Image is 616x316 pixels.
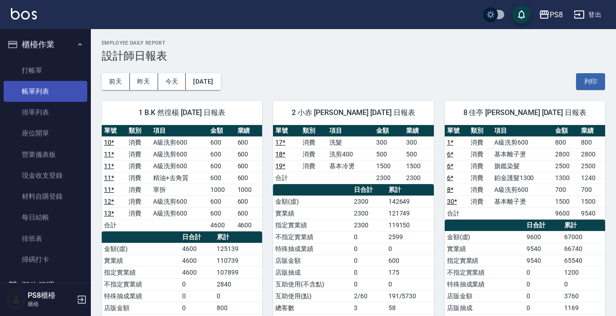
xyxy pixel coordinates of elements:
a: 材料自購登錄 [4,186,87,207]
td: 3 [352,302,386,314]
td: 58 [386,302,434,314]
td: 合計 [445,207,468,219]
td: 店販金額 [445,290,524,302]
td: 0 [352,255,386,266]
td: 0 [386,243,434,255]
td: 互助使用(點) [273,290,351,302]
th: 業績 [235,125,263,137]
td: 2300 [352,219,386,231]
td: 191/5730 [386,290,434,302]
th: 金額 [208,125,235,137]
td: 0 [524,290,562,302]
h3: 設計師日報表 [102,50,605,62]
td: 互助使用(不含點) [273,278,351,290]
td: 600 [235,207,263,219]
button: 昨天 [130,73,158,90]
td: A級洗剪600 [151,196,208,207]
button: 今天 [158,73,186,90]
a: 每日結帳 [4,207,87,228]
td: 基本冷燙 [327,160,374,172]
td: 指定實業績 [445,255,524,266]
th: 單號 [445,125,468,137]
th: 日合計 [352,184,386,196]
td: 消費 [468,148,492,160]
button: 櫃檯作業 [4,33,87,56]
th: 類別 [300,125,327,137]
td: A級洗剪600 [492,184,553,196]
th: 項目 [492,125,553,137]
td: 110739 [214,255,262,266]
td: 2599 [386,231,434,243]
th: 單號 [102,125,126,137]
td: 4600 [180,255,214,266]
td: 基本離子燙 [492,196,553,207]
th: 金額 [374,125,404,137]
td: 125139 [214,243,262,255]
td: 800 [579,136,605,148]
td: 消費 [468,160,492,172]
td: 2300 [404,172,434,184]
button: 前天 [102,73,130,90]
th: 項目 [327,125,374,137]
td: 4600 [235,219,263,231]
td: 1500 [374,160,404,172]
td: 店販抽成 [273,266,351,278]
td: 65540 [562,255,605,266]
td: 合計 [273,172,300,184]
td: 旗鑑染髮 [492,160,553,172]
td: 1500 [553,196,579,207]
td: A級洗剪600 [151,136,208,148]
td: 600 [208,160,235,172]
td: 指定實業績 [273,219,351,231]
td: 消費 [468,136,492,148]
td: 700 [553,184,579,196]
td: 0 [352,231,386,243]
td: 0 [352,266,386,278]
td: 67000 [562,231,605,243]
td: 1169 [562,302,605,314]
td: 消費 [126,172,151,184]
td: 500 [404,148,434,160]
td: 1000 [235,184,263,196]
td: 2800 [553,148,579,160]
button: 預約管理 [4,274,87,297]
a: 打帳單 [4,60,87,81]
td: 實業績 [102,255,180,266]
th: 日合計 [524,220,562,231]
td: 2300 [374,172,404,184]
a: 營業儀表板 [4,144,87,165]
td: 精油+去角質 [151,172,208,184]
td: 金額(虛) [273,196,351,207]
td: 3760 [562,290,605,302]
th: 業績 [579,125,605,137]
td: 特殊抽成業績 [445,278,524,290]
td: 消費 [300,160,327,172]
p: 櫃檯 [28,300,74,308]
td: 9600 [553,207,579,219]
td: 消費 [126,196,151,207]
td: 不指定實業績 [273,231,351,243]
td: 不指定實業績 [102,278,180,290]
img: Logo [11,8,37,20]
td: 指定實業績 [102,266,180,278]
a: 掃碼打卡 [4,249,87,270]
td: 600 [208,207,235,219]
td: A級洗剪600 [151,148,208,160]
td: 1240 [579,172,605,184]
a: 座位開單 [4,123,87,144]
td: 實業績 [273,207,351,219]
td: 0 [386,278,434,290]
td: 0 [524,302,562,314]
h5: PS8櫃檯 [28,291,74,300]
td: 店販金額 [102,302,180,314]
td: 121749 [386,207,434,219]
td: 洗髮 [327,136,374,148]
td: 600 [208,172,235,184]
td: 600 [235,148,263,160]
td: 600 [208,196,235,207]
td: 消費 [126,160,151,172]
th: 業績 [404,125,434,137]
td: 特殊抽成業績 [273,243,351,255]
td: 0 [180,290,214,302]
button: 登出 [570,6,605,23]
